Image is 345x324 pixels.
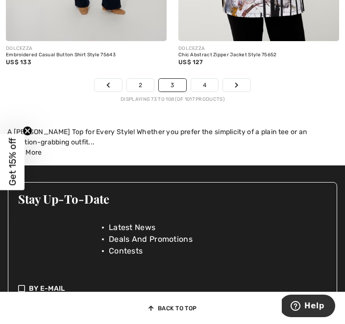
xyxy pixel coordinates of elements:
img: check [18,283,25,294]
div: DOLCEZZA [6,45,167,52]
span: By E-mail [29,283,65,294]
span: Read More [7,148,42,157]
a: 3 [159,79,186,92]
iframe: Opens a widget where you can find more information [282,295,335,319]
button: Close teaser [23,126,32,136]
a: 2 [127,79,154,92]
span: Deals And Promotions [109,233,193,245]
span: US$ 133 [6,59,31,66]
span: Contests [109,245,143,257]
div: Embroidered Casual Button Shirt Style 75643 [6,52,167,58]
span: Latest News [109,222,155,233]
h3: Stay Up-To-Date [18,192,327,205]
a: 4 [191,79,218,92]
span: US$ 127 [178,59,203,66]
div: A [PERSON_NAME] Top for Every Style! Whether you prefer the simplicity of a plain tee or an atten... [7,127,338,147]
div: DOLCEZZA [178,45,339,52]
div: Chic Abstract Zipper Jacket Style 75652 [178,52,339,58]
span: Get 15% off [7,138,18,186]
